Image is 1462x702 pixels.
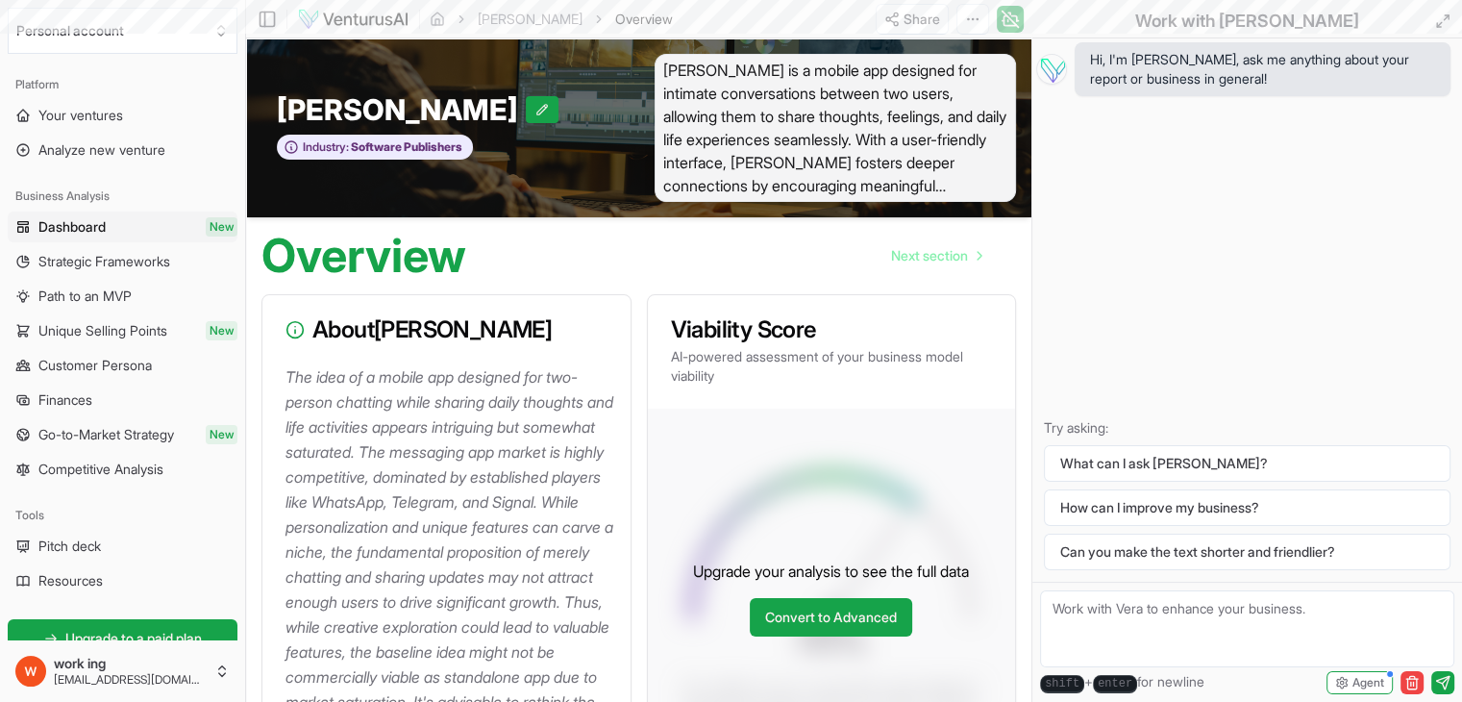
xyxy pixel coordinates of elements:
[1036,54,1067,85] img: Vera
[8,135,237,165] a: Analyze new venture
[671,318,993,341] h3: Viability Score
[285,318,607,341] h3: About [PERSON_NAME]
[8,212,237,242] a: DashboardNew
[1093,675,1137,693] kbd: enter
[8,454,237,485] a: Competitive Analysis
[8,315,237,346] a: Unique Selling PointsNew
[8,350,237,381] a: Customer Persona
[206,321,237,340] span: New
[1044,445,1450,482] button: What can I ask [PERSON_NAME]?
[1044,489,1450,526] button: How can I improve my business?
[38,460,163,479] span: Competitive Analysis
[303,139,349,155] span: Industry:
[1326,671,1393,694] button: Agent
[206,217,237,237] span: New
[8,69,237,100] div: Platform
[38,140,165,160] span: Analyze new venture
[891,246,968,265] span: Next section
[671,347,993,386] p: AI-powered assessment of your business model viability
[8,500,237,531] div: Tools
[38,571,103,590] span: Resources
[38,321,167,340] span: Unique Selling Points
[15,656,46,687] img: ACg8ocJd_JokdqQT5EJuZQvyuzGKLwBW3joSf3R2-fmtmvhrJxk9bQ=s96-c
[38,537,101,556] span: Pitch deck
[1040,675,1084,693] kbd: shift
[38,287,132,306] span: Path to an MVP
[349,139,462,155] span: Software Publishers
[8,531,237,562] a: Pitch deck
[8,565,237,596] a: Resources
[54,655,207,672] span: work ing
[693,560,969,583] p: Upgrade your analysis to see the full data
[38,217,106,237] span: Dashboard
[54,672,207,688] span: [EMAIL_ADDRESS][DOMAIN_NAME]
[8,181,237,212] div: Business Analysis
[8,100,237,131] a: Your ventures
[655,54,1017,202] span: [PERSON_NAME] is a mobile app designed for intimate conversations between two users, allowing the...
[38,356,152,375] span: Customer Persona
[8,385,237,415] a: Finances
[8,246,237,277] a: Strategic Frameworks
[876,237,997,275] a: Go to next page
[38,252,170,271] span: Strategic Frameworks
[206,425,237,444] span: New
[38,106,123,125] span: Your ventures
[1352,675,1384,690] span: Agent
[8,419,237,450] a: Go-to-Market StrategyNew
[261,233,466,279] h1: Overview
[8,619,237,658] a: Upgrade to a paid plan
[38,425,174,444] span: Go-to-Market Strategy
[1044,418,1450,438] p: Try asking:
[38,390,92,410] span: Finances
[1090,50,1435,88] span: Hi, I'm [PERSON_NAME], ask me anything about your report or business in general!
[8,281,237,312] a: Path to an MVP
[65,629,202,648] span: Upgrade to a paid plan
[876,237,997,275] nav: pagination
[1044,534,1450,570] button: Can you make the text shorter and friendlier?
[750,598,912,637] a: Convert to Advanced
[1040,672,1204,693] span: + for newline
[8,648,237,694] button: work ing[EMAIL_ADDRESS][DOMAIN_NAME]
[277,135,473,161] button: Industry:Software Publishers
[277,92,526,127] span: [PERSON_NAME]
